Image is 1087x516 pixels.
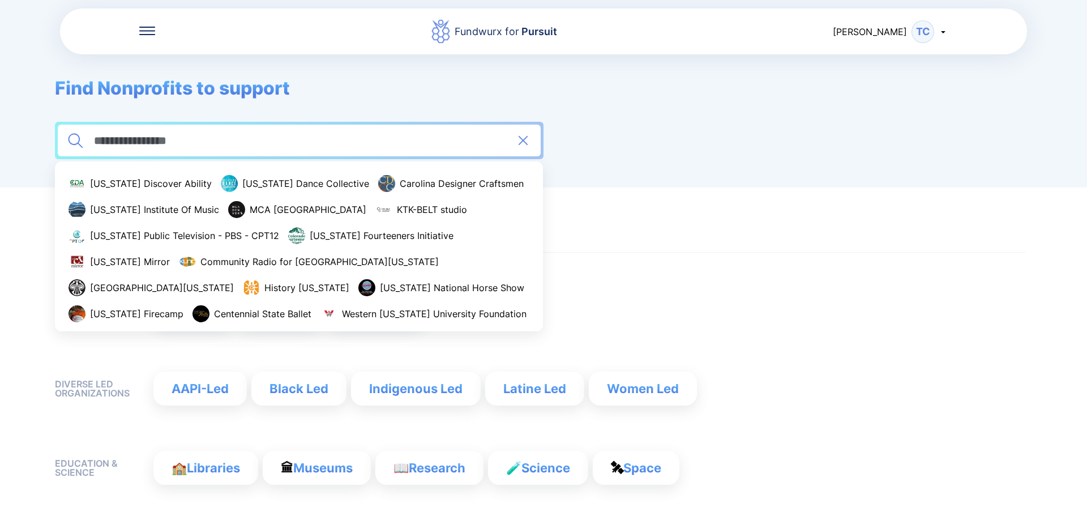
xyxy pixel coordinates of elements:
span: [US_STATE] Fourteeners Initiative [310,230,453,241]
img: xliczoscgkkekzt1v1wj [69,227,85,244]
img: afiaysn689dcpkdcs49c [69,201,85,218]
img: rsamu4myczvftgek4ute [69,175,85,192]
div: Black Led [269,378,328,399]
div: education & science [55,459,131,477]
span: Centennial State Ballet [214,308,311,319]
div: diverse led organizations [55,379,131,398]
span: [US_STATE] Dance Collective [242,178,369,189]
div: Science [521,458,570,478]
span: [US_STATE] Institute Of Music [90,204,219,215]
div: Space [623,458,661,478]
div: Latine Led [503,378,566,399]
span: [US_STATE] Mirror [90,256,170,267]
img: ohgjdiyredrjoocz8w1c [179,253,196,270]
img: u1dsga6zsquayi4mmin2 [69,279,85,296]
div: AAPI-Led [172,378,229,399]
img: bumfbvqfcps9f1sodvkp [228,201,245,218]
span: [US_STATE] National Horse Show [380,282,524,293]
span: [US_STATE] Discover Ability [90,178,212,189]
span: [US_STATE] Firecamp [90,308,183,319]
span: Pursuit [519,25,557,37]
div: TC [911,20,934,43]
div: Museums [293,458,353,478]
img: zphiuiyklbpxd3j0sjlg [288,227,305,244]
img: rhtnras3ow8ya6umvudu [378,175,395,192]
span: Community Radio for [GEOGRAPHIC_DATA][US_STATE] [200,256,439,267]
div: Indigenous Led [369,378,463,399]
span: Carolina Designer Craftsmen [400,178,524,189]
span: Find Nonprofits to support [55,77,290,99]
img: lxlfqrpsw1qde0ippumm [192,305,209,322]
img: ecnc3zv6ji8unckesna9 [221,175,238,192]
span: [PERSON_NAME] [833,26,907,37]
span: [US_STATE] Public Television - PBS - CPT12 [90,230,279,241]
img: pdrhcyaokovhobzwd9sg [69,253,85,270]
img: kmzhshreyukg0idkivte [358,279,375,296]
div: 📖 [393,460,409,475]
div: 🏛 [281,460,293,475]
img: fzyevctnchmxhnzs88d8 [320,305,337,322]
div: Women Led [607,378,679,399]
div: 🛰 [611,460,623,475]
div: Fundwurx for [455,24,557,40]
div: 🏫 [172,460,187,475]
span: [GEOGRAPHIC_DATA][US_STATE] [90,282,234,293]
span: KTK-BELT studio [397,204,467,215]
div: 🧪 [506,460,521,475]
span: History [US_STATE] [264,282,349,293]
img: yjnv1dlfulj0jfv7wjhb [243,279,260,296]
span: MCA [GEOGRAPHIC_DATA] [250,204,366,215]
div: Research [409,458,465,478]
span: Western [US_STATE] University Foundation [342,308,527,319]
div: Libraries [187,458,240,478]
img: flj0e3bjywy8edzvn2hm [375,201,392,218]
img: gv4em7avrixvft2omptj [69,305,85,322]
